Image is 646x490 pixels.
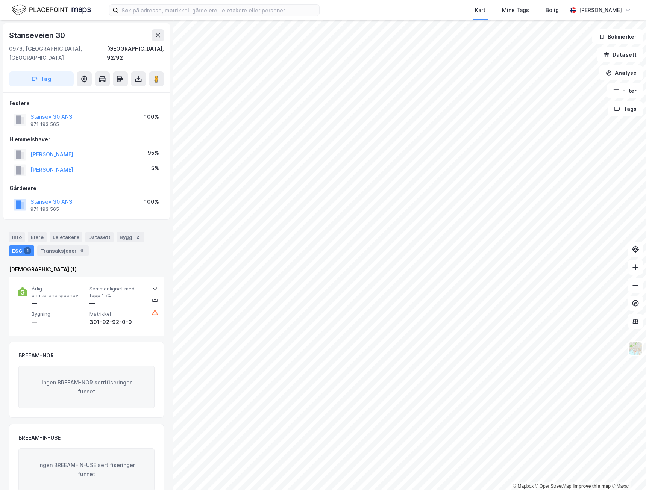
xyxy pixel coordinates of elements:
div: 1 [24,247,31,254]
div: Eiere [28,232,47,242]
div: ESG [9,245,34,256]
div: Kontrollprogram for chat [608,454,646,490]
div: 0976, [GEOGRAPHIC_DATA], [GEOGRAPHIC_DATA] [9,44,107,62]
button: Analyse [599,65,643,80]
div: 5% [151,164,159,173]
div: Leietakere [50,232,82,242]
div: Bygg [117,232,144,242]
div: 6 [78,247,86,254]
span: Bygning [32,311,86,317]
div: — [89,299,144,308]
div: 971 193 565 [30,206,59,212]
a: Improve this map [573,484,611,489]
span: Årlig primærenergibehov [32,286,86,299]
div: Bolig [546,6,559,15]
div: [PERSON_NAME] [579,6,622,15]
div: Kart [475,6,485,15]
div: 95% [147,148,159,157]
button: Tag [9,71,74,86]
div: — [32,318,86,327]
div: Gårdeiere [9,184,164,193]
div: Hjemmelshaver [9,135,164,144]
div: Ingen BREEAM-NOR sertifiseringer funnet [18,366,155,408]
button: Bokmerker [592,29,643,44]
div: Stanseveien 30 [9,29,67,41]
span: Sammenlignet med topp 15% [89,286,144,299]
div: Transaksjoner [37,245,89,256]
div: 971 193 565 [30,121,59,127]
iframe: Chat Widget [608,454,646,490]
img: Z [628,341,643,355]
div: BREEAM-NOR [18,351,54,360]
div: 100% [144,197,159,206]
span: Matrikkel [89,311,144,317]
div: [DEMOGRAPHIC_DATA] (1) [9,265,164,274]
div: [GEOGRAPHIC_DATA], 92/92 [107,44,164,62]
div: Mine Tags [502,6,529,15]
div: 2 [134,233,141,241]
div: — [32,299,86,308]
div: 100% [144,112,159,121]
a: Mapbox [513,484,534,489]
div: Datasett [85,232,114,242]
button: Datasett [597,47,643,62]
div: Info [9,232,25,242]
input: Søk på adresse, matrikkel, gårdeiere, leietakere eller personer [118,5,319,16]
img: logo.f888ab2527a4732fd821a326f86c7f29.svg [12,3,91,17]
button: Filter [607,83,643,98]
div: BREEAM-IN-USE [18,433,61,442]
div: 301-92-92-0-0 [89,318,144,327]
div: Festere [9,99,164,108]
a: OpenStreetMap [535,484,572,489]
button: Tags [608,101,643,116]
